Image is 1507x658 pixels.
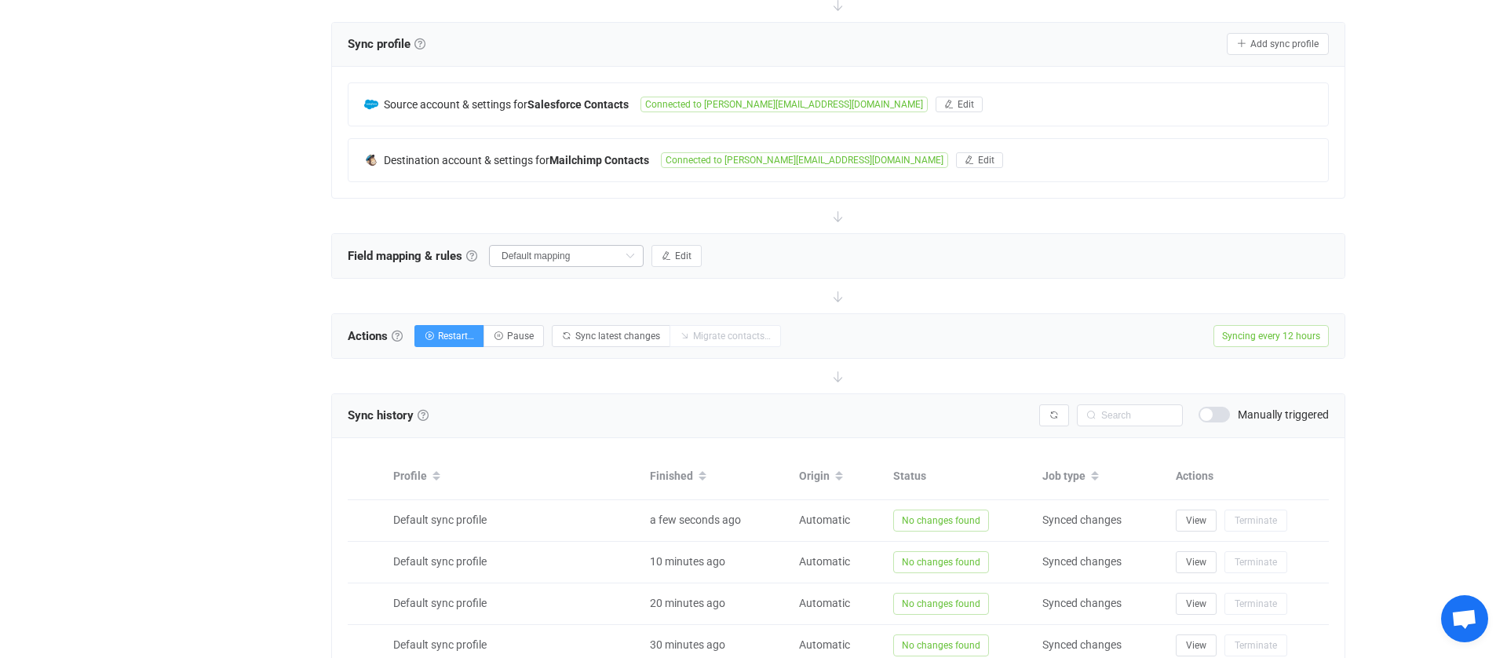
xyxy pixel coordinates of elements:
span: 20 minutes ago [650,597,725,609]
span: Syncing every 12 hours [1213,325,1329,347]
span: Sync latest changes [575,331,660,342]
span: Sync profile [348,32,425,56]
span: View [1186,598,1206,609]
span: 10 minutes ago [650,555,725,568]
a: View [1176,638,1217,651]
span: Source account & settings for [384,98,527,111]
div: Profile [385,463,642,490]
div: Automatic [791,553,885,571]
div: Job type [1034,463,1168,490]
span: Default sync profile [393,514,487,526]
span: Synced changes [1042,638,1122,651]
span: No changes found [893,634,989,656]
div: Automatic [791,594,885,612]
img: mailchimp.png [364,153,378,167]
div: Origin [791,463,885,490]
span: Manually triggered [1238,409,1329,420]
div: Status [885,467,1034,485]
button: Add sync profile [1227,33,1329,55]
span: Actions [348,324,403,348]
span: Default sync profile [393,638,487,651]
span: Edit [958,99,974,110]
span: Add sync profile [1250,38,1319,49]
b: Mailchimp Contacts [549,154,649,166]
span: Terminate [1235,515,1277,526]
span: Default sync profile [393,555,487,568]
div: Finished [642,463,791,490]
button: Terminate [1224,551,1287,573]
span: Destination account & settings for [384,154,549,166]
button: View [1176,593,1217,615]
button: Migrate contacts… [670,325,781,347]
span: View [1186,640,1206,651]
span: Terminate [1235,640,1277,651]
div: Open chat [1441,595,1488,642]
button: Terminate [1224,593,1287,615]
span: Edit [978,155,994,166]
span: No changes found [893,510,989,532]
img: salesforce.png [364,97,378,111]
span: Synced changes [1042,597,1122,609]
span: Restart… [438,331,474,342]
button: View [1176,510,1217,532]
span: View [1186,515,1206,526]
button: Sync latest changes [552,325,670,347]
div: Automatic [791,511,885,529]
button: View [1176,551,1217,573]
button: Restart… [414,325,484,347]
a: View [1176,514,1217,526]
button: Terminate [1224,634,1287,656]
span: View [1186,557,1206,568]
div: Automatic [791,636,885,654]
button: Pause [483,325,544,347]
button: Terminate [1224,510,1287,532]
span: Pause [507,331,534,342]
button: Edit [956,152,1003,168]
span: Connected to [PERSON_NAME][EMAIL_ADDRESS][DOMAIN_NAME] [640,97,928,112]
span: 30 minutes ago [650,638,725,651]
span: Migrate contacts… [693,331,771,342]
span: Connected to [PERSON_NAME][EMAIL_ADDRESS][DOMAIN_NAME] [661,152,948,168]
span: No changes found [893,551,989,573]
b: Salesforce Contacts [527,98,629,111]
span: No changes found [893,593,989,615]
span: Sync history [348,408,414,422]
span: Edit [675,250,691,261]
input: Search [1077,404,1183,426]
span: Default sync profile [393,597,487,609]
button: Edit [936,97,983,112]
div: Actions [1168,467,1329,485]
span: Terminate [1235,557,1277,568]
input: Select [489,245,644,267]
button: View [1176,634,1217,656]
span: Terminate [1235,598,1277,609]
span: a few seconds ago [650,514,741,526]
span: Field mapping & rules [348,244,477,268]
a: View [1176,555,1217,568]
span: Synced changes [1042,555,1122,568]
span: Synced changes [1042,514,1122,526]
a: View [1176,597,1217,609]
button: Edit [651,245,702,267]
